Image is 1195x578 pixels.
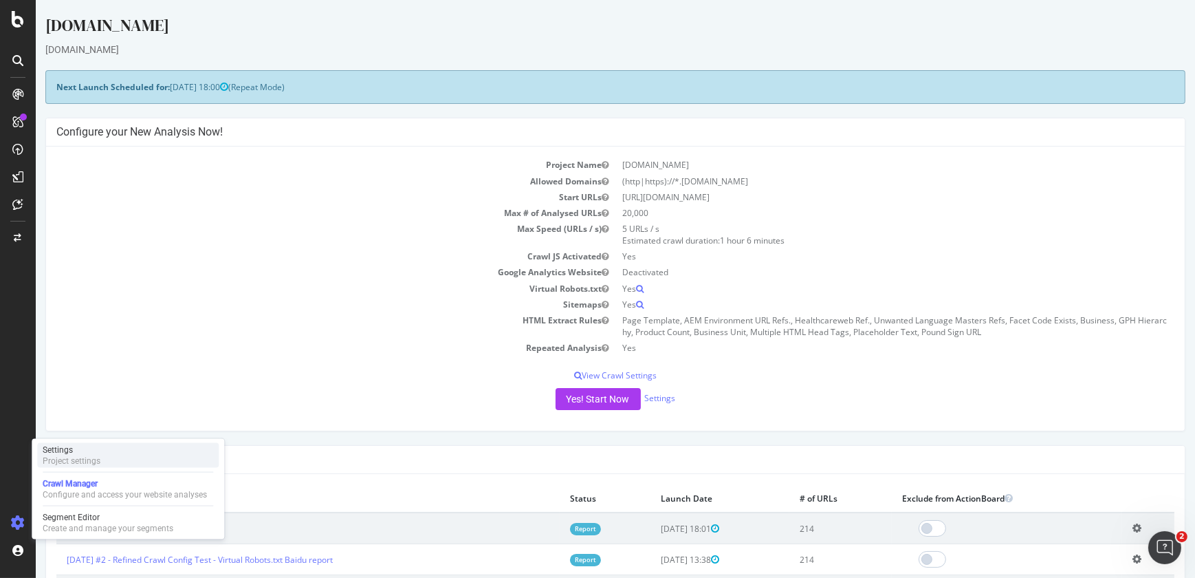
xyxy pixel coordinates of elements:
[524,484,615,513] th: Status
[580,173,1139,189] td: (http|https)://*.[DOMAIN_NAME]
[37,511,219,535] a: Segment EditorCreate and manage your segments
[37,443,219,468] a: SettingsProject settings
[43,445,100,456] div: Settings
[21,297,580,312] td: Sitemaps
[625,523,683,535] span: [DATE] 18:01
[10,70,1150,104] div: (Repeat Mode)
[534,523,565,535] a: Report
[21,205,580,221] td: Max # of Analysed URLs
[21,81,134,93] strong: Next Launch Scheduled for:
[21,264,580,280] td: Google Analytics Website
[580,297,1139,312] td: Yes
[21,248,580,264] td: Crawl JS Activated
[134,81,193,93] span: [DATE] 18:00
[21,484,524,513] th: Analysis
[580,205,1139,221] td: 20,000
[10,14,1150,43] div: [DOMAIN_NAME]
[43,489,207,500] div: Configure and access your website analyses
[21,221,580,248] td: Max Speed (URLs / s)
[43,456,100,467] div: Project settings
[609,393,640,405] a: Settings
[754,484,856,513] th: # of URLs
[1176,531,1187,542] span: 2
[754,544,856,575] td: 214
[856,484,1086,513] th: Exclude from ActionBoard
[684,235,749,246] span: 1 hour 6 minutes
[21,453,1139,467] h4: Last 20 Crawls
[534,554,565,566] a: Report
[21,281,580,297] td: Virtual Robots.txt
[520,388,605,410] button: Yes! Start Now
[1148,531,1181,564] iframe: Intercom live chat
[625,554,683,566] span: [DATE] 13:38
[580,340,1139,356] td: Yes
[580,157,1139,173] td: [DOMAIN_NAME]
[754,513,856,544] td: 214
[43,512,173,523] div: Segment Editor
[37,477,219,502] a: Crawl ManagerConfigure and access your website analyses
[21,157,580,173] td: Project Name
[580,264,1139,280] td: Deactivated
[21,173,580,189] td: Allowed Domains
[21,312,580,340] td: HTML Extract Rules
[31,523,84,535] a: [DATE] report
[43,478,207,489] div: Crawl Manager
[580,248,1139,264] td: Yes
[580,281,1139,297] td: Yes
[31,554,297,566] a: [DATE] #2 - Refined Crawl Config Test - Virtual Robots.txt Baidu report
[580,312,1139,340] td: Page Template, AEM Environment URL Refs., Healthcareweb Ref., Unwanted Language Masters Refs, Fac...
[21,189,580,205] td: Start URLs
[10,43,1150,56] div: [DOMAIN_NAME]
[580,189,1139,205] td: [URL][DOMAIN_NAME]
[21,370,1139,381] p: View Crawl Settings
[580,221,1139,248] td: 5 URLs / s Estimated crawl duration:
[21,340,580,356] td: Repeated Analysis
[615,484,754,513] th: Launch Date
[21,125,1139,139] h4: Configure your New Analysis Now!
[43,523,173,534] div: Create and manage your segments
